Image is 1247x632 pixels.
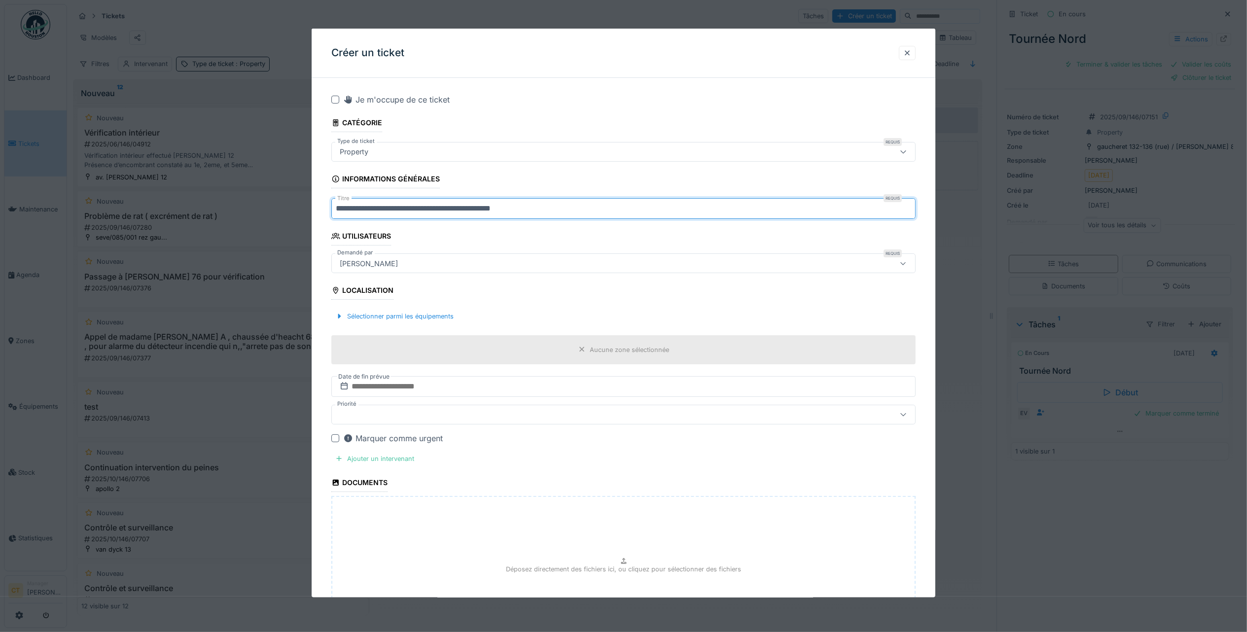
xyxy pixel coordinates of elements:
[335,137,377,145] label: Type de ticket
[331,229,391,246] div: Utilisateurs
[336,258,402,269] div: [PERSON_NAME]
[335,400,358,408] label: Priorité
[331,310,458,323] div: Sélectionner parmi les équipements
[331,47,404,59] h3: Créer un ticket
[884,249,902,257] div: Requis
[331,283,393,300] div: Localisation
[343,432,443,444] div: Marquer comme urgent
[331,452,418,465] div: Ajouter un intervenant
[884,138,902,146] div: Requis
[884,194,902,202] div: Requis
[343,94,450,105] div: Je m'occupe de ce ticket
[337,371,391,382] label: Date de fin prévue
[506,564,741,574] p: Déposez directement des fichiers ici, ou cliquez pour sélectionner des fichiers
[335,194,352,203] label: Titre
[331,475,388,492] div: Documents
[336,146,372,157] div: Property
[331,115,382,132] div: Catégorie
[335,248,375,257] label: Demandé par
[590,345,669,354] div: Aucune zone sélectionnée
[331,172,440,188] div: Informations générales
